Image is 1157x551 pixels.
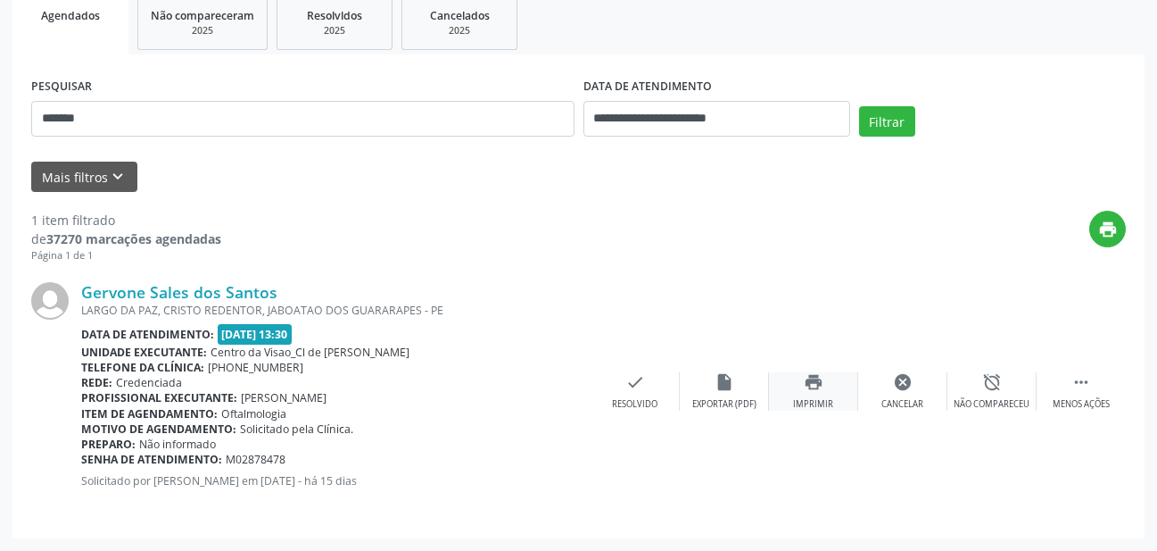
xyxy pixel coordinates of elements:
div: LARGO DA PAZ, CRISTO REDENTOR, JABOATAO DOS GUARARAPES - PE [81,303,591,318]
img: img [31,282,69,320]
div: Resolvido [612,398,657,411]
b: Profissional executante: [81,390,237,405]
span: Não informado [139,437,216,452]
div: Página 1 de 1 [31,248,221,263]
strong: 37270 marcações agendadas [46,230,221,247]
i:  [1071,372,1091,392]
b: Senha de atendimento: [81,452,222,467]
div: Exportar (PDF) [692,398,756,411]
b: Unidade executante: [81,345,207,360]
p: Solicitado por [PERSON_NAME] em [DATE] - há 15 dias [81,473,591,488]
i: check [625,372,645,392]
i: print [1098,220,1118,239]
span: Agendados [41,8,100,23]
span: [PERSON_NAME] [241,390,326,405]
a: Gervone Sales dos Santos [81,282,277,302]
b: Motivo de agendamento: [81,422,236,437]
span: M02878478 [226,452,285,467]
b: Data de atendimento: [81,327,214,342]
label: PESQUISAR [31,73,92,101]
span: Oftalmologia [221,406,286,422]
b: Rede: [81,375,112,390]
span: Centro da Visao_Cl de [PERSON_NAME] [211,345,409,360]
button: Mais filtroskeyboard_arrow_down [31,162,137,193]
i: cancel [893,372,913,392]
div: de [31,230,221,248]
span: Resolvidos [307,8,362,23]
div: 2025 [151,24,254,38]
div: 2025 [290,24,379,38]
i: alarm_off [982,372,1002,392]
div: 1 item filtrado [31,211,221,230]
div: Menos ações [1053,398,1110,411]
div: 2025 [415,24,504,38]
b: Telefone da clínica: [81,360,204,375]
i: keyboard_arrow_down [108,167,128,187]
div: Não compareceu [954,398,1029,411]
span: Solicitado pela Clínica. [240,422,353,437]
div: Cancelar [881,398,923,411]
i: print [804,372,823,392]
span: [PHONE_NUMBER] [208,360,303,375]
b: Item de agendamento: [81,406,218,422]
span: [DATE] 13:30 [218,324,293,345]
i: insert_drive_file [715,372,734,392]
span: Não compareceram [151,8,254,23]
label: DATA DE ATENDIMENTO [583,73,712,101]
span: Credenciada [116,375,182,390]
button: print [1089,211,1126,247]
button: Filtrar [859,106,915,137]
div: Imprimir [793,398,833,411]
b: Preparo: [81,437,136,452]
span: Cancelados [430,8,490,23]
